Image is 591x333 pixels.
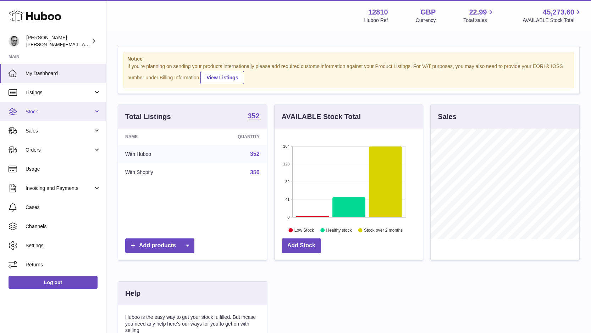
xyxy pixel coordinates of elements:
img: tab_keywords_by_traffic_grey.svg [71,41,76,47]
div: Currency [416,17,436,24]
text: Stock over 2 months [364,228,403,233]
span: Total sales [463,17,495,24]
span: Returns [26,261,101,268]
img: tab_domain_overview_orange.svg [19,41,25,47]
text: 0 [287,215,289,219]
div: Domain Overview [27,42,63,46]
span: My Dashboard [26,70,101,77]
div: Keywords by Traffic [78,42,120,46]
img: logo_orange.svg [11,11,17,17]
text: 82 [285,180,289,184]
div: Huboo Ref [364,17,388,24]
div: v 4.0.25 [20,11,35,17]
div: If you're planning on sending your products internationally please add required customs informati... [127,63,570,84]
span: Cases [26,204,101,211]
h3: Total Listings [125,112,171,122]
strong: GBP [420,7,436,17]
a: View Listings [200,71,244,84]
span: Stock [26,108,93,115]
span: Orders [26,147,93,153]
th: Name [118,129,198,145]
span: 45,273.60 [543,7,574,17]
text: 41 [285,197,289,202]
strong: Notice [127,56,570,62]
span: Channels [26,223,101,230]
h3: Help [125,289,140,298]
text: 123 [283,162,289,166]
a: 352 [250,151,260,157]
td: With Shopify [118,163,198,182]
text: Healthy stock [326,228,352,233]
span: AVAILABLE Stock Total [523,17,582,24]
h3: Sales [438,112,456,122]
div: [PERSON_NAME] [26,34,90,48]
a: Log out [9,276,98,289]
text: 164 [283,144,289,148]
img: website_grey.svg [11,18,17,24]
strong: 12810 [368,7,388,17]
span: [PERSON_NAME][EMAIL_ADDRESS][DOMAIN_NAME] [26,41,142,47]
a: Add products [125,238,194,253]
span: Usage [26,166,101,173]
img: alex@digidistiller.com [9,36,19,46]
a: 22.99 Total sales [463,7,495,24]
div: Domain: [DOMAIN_NAME] [18,18,78,24]
h3: AVAILABLE Stock Total [282,112,361,122]
span: Listings [26,89,93,96]
th: Quantity [198,129,267,145]
span: Invoicing and Payments [26,185,93,192]
a: 350 [250,169,260,175]
td: With Huboo [118,145,198,163]
a: Add Stock [282,238,321,253]
a: 352 [248,112,259,121]
span: Sales [26,128,93,134]
strong: 352 [248,112,259,119]
text: Low Stock [294,228,314,233]
span: Settings [26,242,101,249]
span: 22.99 [469,7,487,17]
a: 45,273.60 AVAILABLE Stock Total [523,7,582,24]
